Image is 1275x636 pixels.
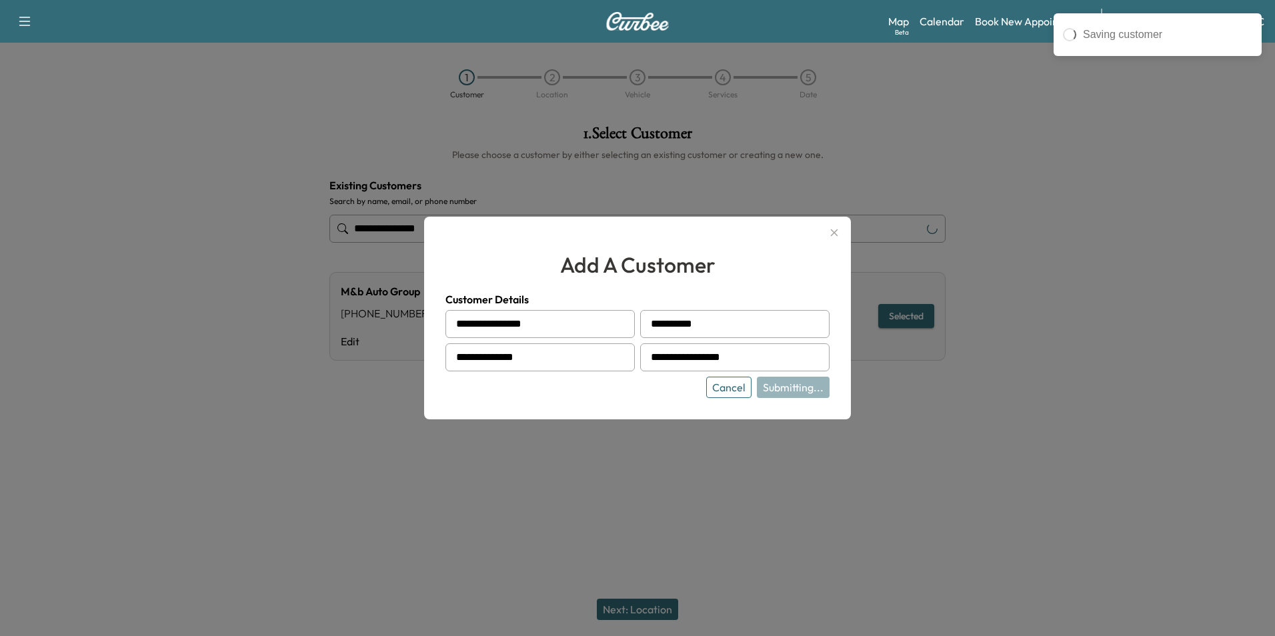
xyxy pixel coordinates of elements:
div: Beta [895,27,909,37]
a: Book New Appointment [975,13,1088,29]
div: Saving customer [1083,27,1252,43]
button: Cancel [706,377,752,398]
a: MapBeta [888,13,909,29]
img: Curbee Logo [605,12,670,31]
h4: Customer Details [445,291,830,307]
a: Calendar [920,13,964,29]
h2: add a customer [445,249,830,281]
